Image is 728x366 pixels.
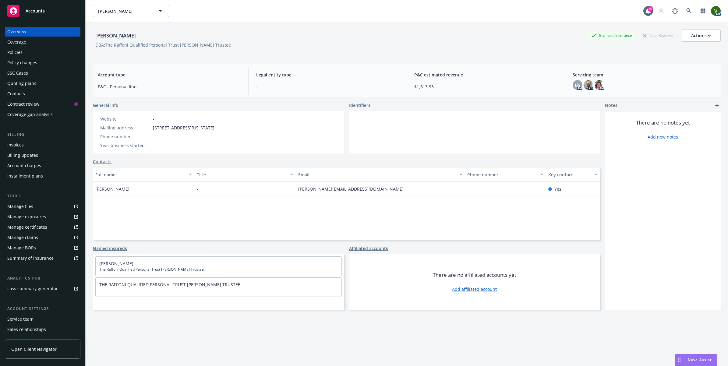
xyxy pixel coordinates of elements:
[5,202,80,211] a: Manage files
[5,48,80,57] a: Policies
[298,186,408,192] a: [PERSON_NAME][EMAIL_ADDRESS][DOMAIN_NAME]
[414,72,558,78] span: P&C estimated revenue
[153,133,154,140] span: -
[595,80,604,90] img: photo
[5,233,80,242] a: Manage claims
[7,243,36,253] div: Manage BORs
[640,32,676,39] div: Total Rewards
[681,30,721,42] button: Actions
[7,222,47,232] div: Manage certificates
[256,72,400,78] span: Legal entity type
[5,79,80,88] a: Quoting plans
[349,102,370,108] span: Identifiers
[5,68,80,78] a: SSC Cases
[5,89,80,99] a: Contacts
[5,314,80,324] a: Service team
[7,284,58,294] div: Loss summary generator
[675,354,683,366] div: Drag to move
[467,171,537,178] div: Phone number
[93,167,194,182] button: Full name
[5,243,80,253] a: Manage BORs
[7,325,46,334] div: Sales relationships
[573,72,716,78] span: Servicing team
[7,212,46,222] div: Manage exposures
[636,119,690,126] span: There are no notes yet
[256,83,400,90] span: -
[5,161,80,171] a: Account charges
[5,275,80,281] div: Analytics hub
[7,37,26,47] div: Coverage
[5,284,80,294] a: Loss summary generator
[655,5,667,17] a: Start snowing
[5,58,80,68] a: Policy changes
[93,102,118,108] span: General info
[675,354,717,366] button: Nova Assist
[5,150,80,160] a: Billing updates
[349,245,388,252] a: Affiliated accounts
[93,158,111,165] a: Contacts
[5,99,80,109] a: Contract review
[99,267,338,272] span: The Raffoni Qualified Personal Trust [PERSON_NAME] Trustee
[7,27,26,37] div: Overview
[98,8,151,14] span: [PERSON_NAME]
[5,110,80,119] a: Coverage gap analysis
[11,346,57,352] span: Open Client Navigator
[584,80,593,90] img: photo
[669,5,681,17] a: Report a Bug
[683,5,695,17] a: Search
[296,167,465,182] button: Email
[7,314,34,324] div: Service team
[5,212,80,222] a: Manage exposures
[100,116,150,122] div: Website
[95,171,185,178] div: Full name
[588,32,635,39] div: Business Insurance
[99,282,240,287] a: THE RAFFONI QUALIFIED PERSONAL TRUST [PERSON_NAME] TRUSTEE
[605,102,617,109] span: Notes
[98,83,241,90] span: P&C - Personal lines
[194,167,296,182] button: Title
[688,357,712,362] span: Nova Assist
[5,222,80,232] a: Manage certificates
[7,79,36,88] div: Quoting plans
[7,58,37,68] div: Policy changes
[93,32,138,40] div: [PERSON_NAME]
[7,110,53,119] div: Coverage gap analysis
[153,116,154,122] a: -
[5,171,80,181] a: Installment plans
[93,5,169,17] button: [PERSON_NAME]
[26,9,45,13] span: Accounts
[691,30,711,41] div: Actions
[697,5,709,17] a: Switch app
[433,271,516,279] span: There are no affiliated accounts yet
[7,140,24,150] div: Invoices
[5,37,80,47] a: Coverage
[93,245,127,252] a: Named insureds
[648,6,653,12] div: 36
[98,72,241,78] span: Account type
[548,171,591,178] div: Key contact
[5,132,80,138] div: Billing
[546,167,600,182] button: Key contact
[5,193,80,199] div: Tools
[465,167,546,182] button: Phone number
[100,125,150,131] div: Mailing address
[5,27,80,37] a: Overview
[7,161,41,171] div: Account charges
[452,286,497,292] a: Add affiliated account
[153,142,154,149] span: -
[7,99,39,109] div: Contract review
[197,171,287,178] div: Title
[7,68,28,78] div: SSC Cases
[153,125,214,131] span: [STREET_ADDRESS][US_STATE]
[575,82,580,88] span: DS
[5,325,80,334] a: Sales relationships
[7,89,25,99] div: Contacts
[100,133,150,140] div: Phone number
[5,140,80,150] a: Invoices
[7,150,38,160] div: Billing updates
[95,42,231,48] div: DBA: The Raffoni Qualified Personal Trust [PERSON_NAME] Trustee
[648,134,678,140] a: Add new notes
[713,102,721,109] a: add
[100,142,150,149] div: Year business started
